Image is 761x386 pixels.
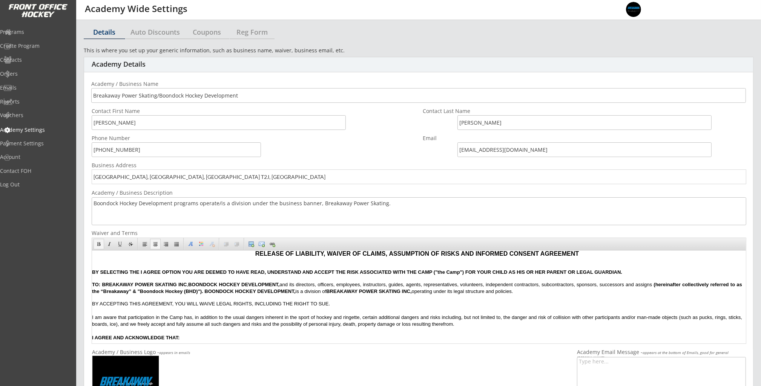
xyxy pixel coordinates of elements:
[126,29,184,35] div: Auto Discounts
[92,136,167,141] div: Phone Number
[126,239,135,249] a: Strikethrough
[92,142,261,157] input: Phone Number
[117,241,123,247] div: Underline
[92,60,199,69] div: Academy Details
[577,349,746,360] div: Academy Email Message -
[209,241,215,247] div: Remove Formatting
[92,163,167,168] div: Business Address
[221,239,231,249] a: Add indent
[96,31,187,37] strong: BOONDOCK HOCKEY DEVELOPMENT,
[92,190,186,195] div: Academy / Business Description
[186,239,196,249] a: Font Name
[257,239,267,249] a: Insert an email
[196,239,206,249] a: Font Color
[163,241,169,247] div: Align right
[184,29,229,35] div: Coupons
[269,241,275,247] div: Insert a link
[127,241,133,247] div: Strikethrough
[232,239,242,249] a: Remove one indent
[92,349,204,355] div: Academy / Business Logo -
[92,169,746,184] input: Address (street, city, state)
[115,239,125,249] a: Underline (Ctrl+U)
[457,142,712,157] input: Email
[161,239,171,249] a: Align right
[84,47,753,54] div: This is where you set up your generic information, such as business name, waiver, business email,...
[246,239,256,249] a: Insert an image
[106,241,112,247] div: Italic
[92,115,346,130] input: Contact Name
[150,239,161,249] a: Center
[173,241,180,247] div: Justify
[91,88,746,103] input: Academy Name
[172,239,181,249] a: Justify
[267,239,277,249] a: Insert a link
[577,350,730,360] em: appears at the bottom of Emails, good for general [PERSON_NAME]
[142,241,148,247] div: Align left
[152,241,158,247] div: Center
[96,241,102,247] div: Bold
[207,239,217,249] a: Remove Formatting
[234,241,240,247] div: Remove one indent
[140,239,150,249] a: Align left
[223,241,229,247] div: Add indent
[92,230,167,236] div: Waiver and Terms
[104,239,114,249] a: Italic (Ctrl+I)
[159,350,190,355] em: appears in emails
[91,81,185,87] div: Academy / Business Name
[94,239,104,249] a: Bold (Ctrl+B)
[84,29,125,35] div: Details
[92,108,158,114] div: Contact First Name
[198,241,204,247] div: Font Color
[259,241,265,247] div: Insert an email
[423,108,489,114] div: Contact Last Name
[248,241,254,247] div: Insert an image
[457,115,712,130] input: Contact Name
[423,136,498,141] div: Email
[188,241,194,247] div: Font Name
[234,38,320,44] strong: BREAKAWAY POWER SKATING INC,
[230,29,275,35] div: Reg Form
